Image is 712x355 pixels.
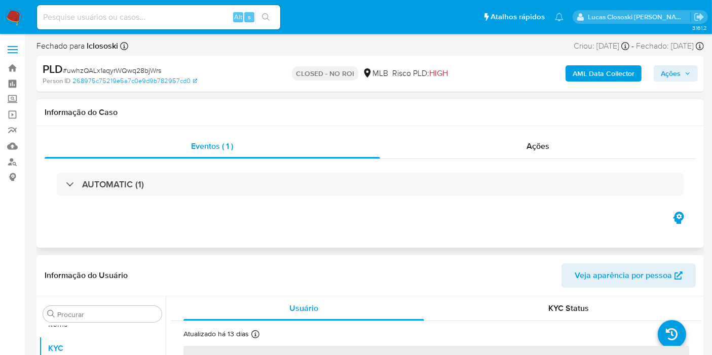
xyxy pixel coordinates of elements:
[43,76,70,86] b: Person ID
[588,12,691,22] p: lucas.clososki@mercadolivre.com
[661,65,681,82] span: Ações
[45,270,128,281] h1: Informação do Usuário
[575,263,672,288] span: Veja aparência por pessoa
[36,41,118,52] span: Fechado para
[631,41,634,52] span: -
[72,76,197,86] a: 268975c75219e5a7c0e9d9b782957cd0
[191,140,233,152] span: Eventos ( 1 )
[183,329,249,339] p: Atualizado há 13 dias
[37,11,280,24] input: Pesquise usuários ou casos...
[47,310,55,318] button: Procurar
[694,12,704,22] a: Sair
[654,65,698,82] button: Ações
[43,61,63,77] b: PLD
[57,173,684,196] div: AUTOMATIC (1)
[561,263,696,288] button: Veja aparência por pessoa
[255,10,276,24] button: search-icon
[573,65,634,82] b: AML Data Collector
[429,67,448,79] span: HIGH
[289,302,318,314] span: Usuário
[566,65,642,82] button: AML Data Collector
[636,41,704,52] div: Fechado: [DATE]
[248,12,251,22] span: s
[527,140,549,152] span: Ações
[555,13,564,21] a: Notificações
[574,41,629,52] div: Criou: [DATE]
[45,107,696,117] h1: Informação do Caso
[549,302,589,314] span: KYC Status
[362,68,388,79] div: MLB
[292,66,358,81] p: CLOSED - NO ROI
[392,68,448,79] span: Risco PLD:
[57,310,158,319] input: Procurar
[82,179,144,190] h3: AUTOMATIC (1)
[491,12,545,22] span: Atalhos rápidos
[63,65,161,75] span: # uwhzQALx1aqyrWQwq28bjWrs
[85,40,118,52] b: lclososki
[234,12,242,22] span: Alt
